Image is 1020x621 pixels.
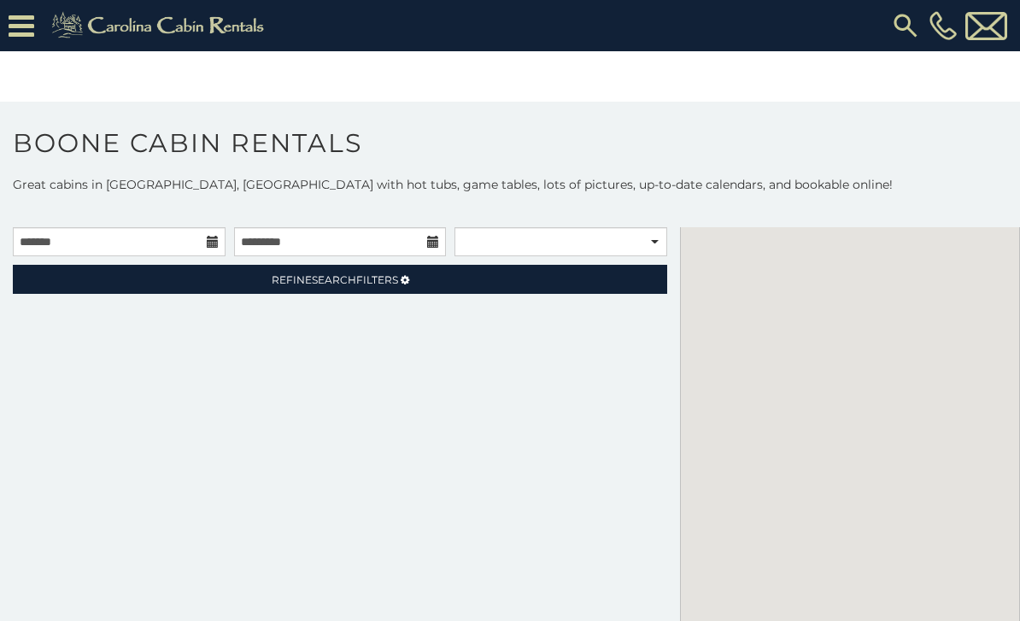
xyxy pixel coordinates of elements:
[890,10,921,41] img: search-regular.svg
[925,11,961,40] a: [PHONE_NUMBER]
[312,273,356,286] span: Search
[13,265,667,294] a: RefineSearchFilters
[43,9,278,43] img: Khaki-logo.png
[272,273,398,286] span: Refine Filters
